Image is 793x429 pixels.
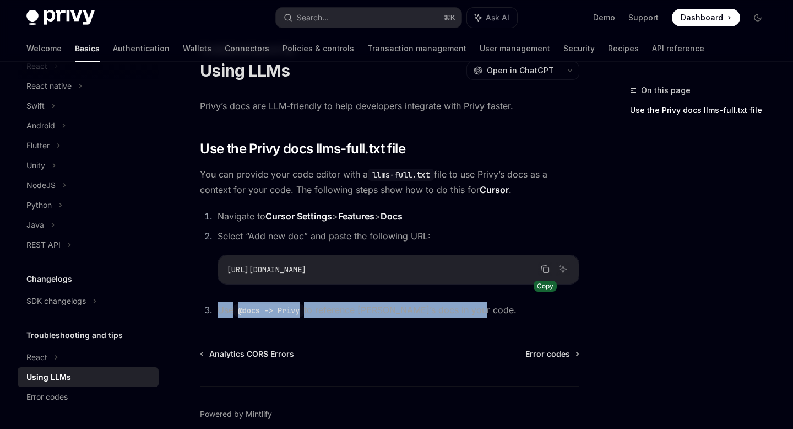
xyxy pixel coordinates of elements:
[486,12,509,23] span: Ask AI
[209,348,294,360] span: Analytics CORS Errors
[26,238,61,251] div: REST API
[218,304,517,315] span: Use to reference [PERSON_NAME]’s docs in your code.
[525,348,578,360] a: Error codes
[480,35,550,62] a: User management
[26,79,72,93] div: React native
[265,211,332,222] strong: Cursor Settings
[26,390,68,404] div: Error codes
[487,65,554,76] span: Open in ChatGPT
[218,230,431,242] span: Select “Add new doc” and paste the following URL:
[630,101,775,119] a: Use the Privy docs llms-full.txt file
[233,304,304,317] code: @docs -> Privy
[26,119,55,132] div: Android
[652,35,704,62] a: API reference
[201,348,294,360] a: Analytics CORS Errors
[444,13,455,22] span: ⌘ K
[26,351,47,364] div: React
[200,61,290,81] h1: Using LLMs
[113,35,170,62] a: Authentication
[276,8,461,28] button: Search...⌘K
[525,348,570,360] span: Error codes
[26,272,72,286] h5: Changelogs
[26,329,123,342] h5: Troubleshooting and tips
[26,199,52,212] div: Python
[200,167,579,197] span: You can provide your code editor with a file to use Privy’s docs as a context for your code. The ...
[381,211,403,222] strong: Docs
[227,265,306,275] span: [URL][DOMAIN_NAME]
[26,35,62,62] a: Welcome
[368,169,434,181] code: llms-full.txt
[608,35,639,62] a: Recipes
[534,281,557,292] div: Copy
[556,262,570,276] button: Ask AI
[200,409,272,420] a: Powered by Mintlify
[367,35,466,62] a: Transaction management
[672,9,740,26] a: Dashboard
[26,371,71,384] div: Using LLMs
[218,211,403,222] span: Navigate to > >
[26,294,86,308] div: SDK changelogs
[18,367,159,387] a: Using LLMs
[628,12,659,23] a: Support
[563,35,595,62] a: Security
[225,35,269,62] a: Connectors
[26,218,44,232] div: Java
[480,184,509,196] a: Cursor
[338,211,374,222] strong: Features
[200,140,405,158] span: Use the Privy docs llms-full.txt file
[26,10,95,25] img: dark logo
[466,61,561,80] button: Open in ChatGPT
[467,8,517,28] button: Ask AI
[26,179,56,192] div: NodeJS
[283,35,354,62] a: Policies & controls
[26,159,45,172] div: Unity
[641,84,691,97] span: On this page
[75,35,100,62] a: Basics
[200,98,579,114] span: Privy’s docs are LLM-friendly to help developers integrate with Privy faster.
[749,9,767,26] button: Toggle dark mode
[18,387,159,407] a: Error codes
[26,139,50,152] div: Flutter
[26,99,45,112] div: Swift
[681,12,723,23] span: Dashboard
[297,11,329,24] div: Search...
[183,35,211,62] a: Wallets
[538,262,552,276] button: Copy the contents from the code block
[593,12,615,23] a: Demo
